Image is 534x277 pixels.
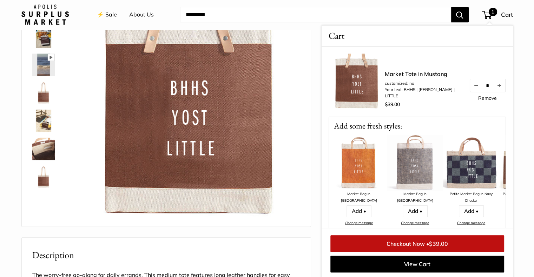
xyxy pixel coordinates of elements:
[470,79,482,92] button: Decrease quantity by 1
[385,80,462,86] li: customized: no
[387,191,443,204] div: Market Bag in [GEOGRAPHIC_DATA]
[32,26,55,48] img: Market Tote in Mustang
[501,11,513,18] span: Cart
[443,191,499,204] div: Petite Market Bag in Navy Checker
[457,221,485,225] a: Change message
[331,191,387,204] div: Market Bag in [GEOGRAPHIC_DATA]
[482,82,493,88] input: Quantity
[451,7,469,22] button: Search
[330,235,504,252] a: Checkout Now •$39.00
[31,108,56,133] a: Market Tote in Mustang
[459,205,483,217] a: Add •
[478,96,497,101] a: Remove
[31,136,56,161] a: Market Tote in Mustang
[346,205,371,217] a: Add •
[483,9,513,20] a: 1 Cart
[129,9,154,20] a: About Us
[32,138,55,160] img: Market Tote in Mustang
[180,7,451,22] input: Search...
[97,9,117,20] a: ⚡️ Sale
[31,80,56,105] a: Market Tote in Mustang
[32,54,55,76] img: Market Tote in Mustang
[32,248,300,262] h2: Description
[401,221,429,225] a: Change message
[493,79,505,92] button: Increase quantity by 1
[31,52,56,77] a: Market Tote in Mustang
[402,205,427,217] a: Add •
[21,5,69,25] img: Apolis: Surplus Market
[329,29,344,43] span: Cart
[32,82,55,104] img: Market Tote in Mustang
[32,110,55,132] img: Market Tote in Mustang
[31,164,56,189] a: Market Tote in Mustang
[31,24,56,49] a: Market Tote in Mustang
[385,70,462,78] a: Market Tote in Mustang
[330,256,504,272] a: View Cart
[385,101,400,108] span: $39.00
[489,8,497,16] span: 1
[345,221,373,225] a: Change message
[329,117,506,135] p: Add some fresh styles:
[429,240,448,247] span: $39.00
[32,166,55,188] img: Market Tote in Mustang
[385,86,462,99] li: Your text: BHHS | [PERSON_NAME] | LITTLE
